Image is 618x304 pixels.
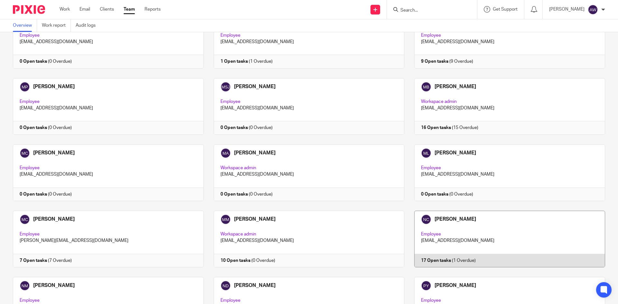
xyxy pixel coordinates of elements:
img: svg%3E [588,5,598,15]
span: Get Support [493,7,518,12]
a: Clients [100,6,114,13]
a: Reports [145,6,161,13]
a: Audit logs [76,19,100,32]
a: Work [60,6,70,13]
a: Work report [42,19,71,32]
input: Search [400,8,458,14]
img: Pixie [13,5,45,14]
a: Email [80,6,90,13]
p: [PERSON_NAME] [549,6,585,13]
a: Overview [13,19,37,32]
a: Team [124,6,135,13]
